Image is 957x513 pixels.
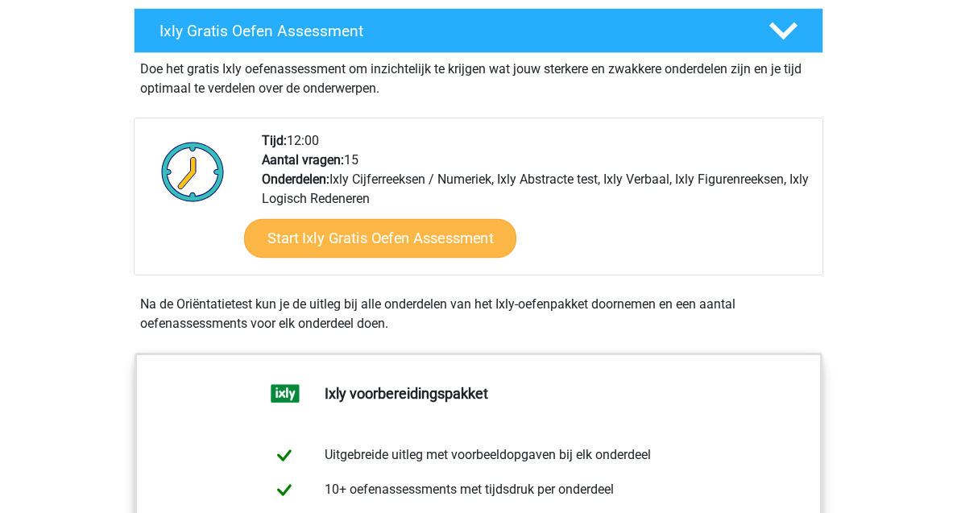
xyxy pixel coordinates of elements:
[262,172,329,187] b: Onderdelen:
[127,8,830,53] a: Ixly Gratis Oefen Assessment
[262,133,287,148] b: Tijd:
[244,219,516,258] a: Start Ixly Gratis Oefen Assessment
[159,22,743,40] h4: Ixly Gratis Oefen Assessment
[262,152,344,168] b: Aantal vragen:
[134,295,823,333] div: Na de Oriëntatietest kun je de uitleg bij alle onderdelen van het Ixly-oefenpakket doornemen en e...
[152,131,234,212] img: Klok
[250,131,822,275] div: 12:00 15 Ixly Cijferreeksen / Numeriek, Ixly Abstracte test, Ixly Verbaal, Ixly Figurenreeksen, I...
[134,53,823,98] div: Doe het gratis Ixly oefenassessment om inzichtelijk te krijgen wat jouw sterkere en zwakkere onde...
